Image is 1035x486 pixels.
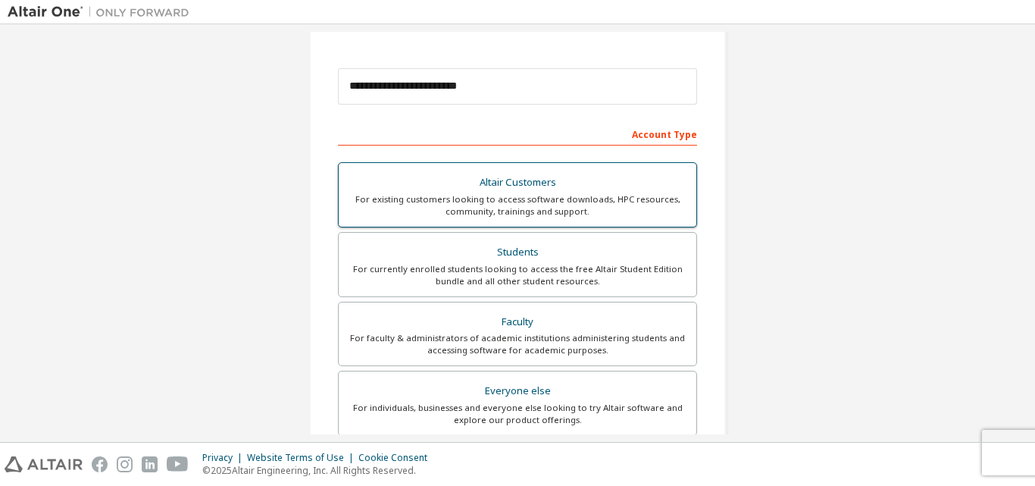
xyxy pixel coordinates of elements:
[348,263,687,287] div: For currently enrolled students looking to access the free Altair Student Edition bundle and all ...
[348,402,687,426] div: For individuals, businesses and everyone else looking to try Altair software and explore our prod...
[117,456,133,472] img: instagram.svg
[8,5,197,20] img: Altair One
[348,312,687,333] div: Faculty
[358,452,436,464] div: Cookie Consent
[348,193,687,218] div: For existing customers looking to access software downloads, HPC resources, community, trainings ...
[338,121,697,146] div: Account Type
[92,456,108,472] img: facebook.svg
[348,242,687,263] div: Students
[348,332,687,356] div: For faculty & administrators of academic institutions administering students and accessing softwa...
[348,172,687,193] div: Altair Customers
[348,381,687,402] div: Everyone else
[247,452,358,464] div: Website Terms of Use
[5,456,83,472] img: altair_logo.svg
[142,456,158,472] img: linkedin.svg
[167,456,189,472] img: youtube.svg
[202,464,436,477] p: © 2025 Altair Engineering, Inc. All Rights Reserved.
[202,452,247,464] div: Privacy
